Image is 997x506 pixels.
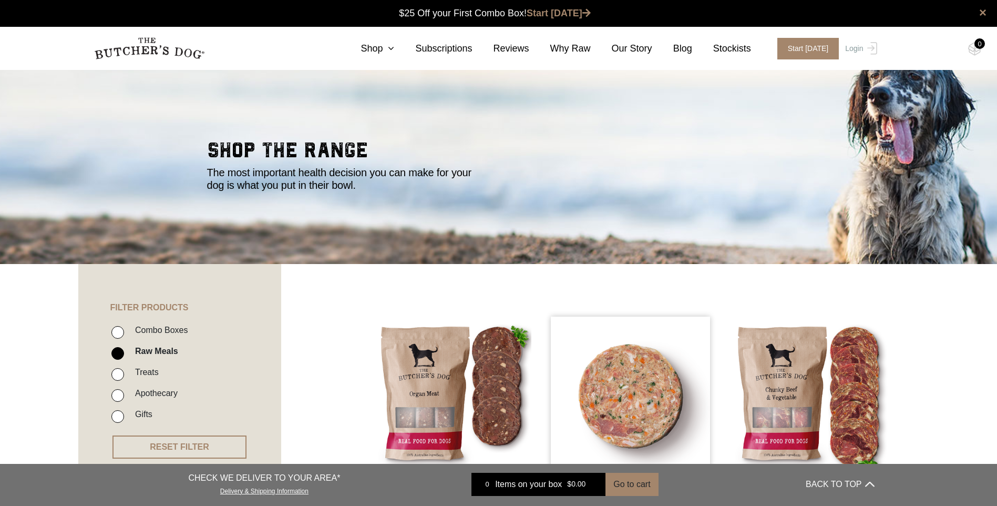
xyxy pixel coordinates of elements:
[207,166,486,191] p: The most important health decision you can make for your dog is what you put in their bowl.
[777,38,839,59] span: Start [DATE]
[220,485,309,495] a: Delivery & Shipping Information
[373,317,532,476] img: Beef Organ Blend
[729,317,889,476] img: Chunky Beef and Vegetables
[130,323,188,337] label: Combo Boxes
[527,8,591,18] a: Start [DATE]
[567,480,585,489] bdi: 0.00
[130,344,178,358] label: Raw Meals
[472,42,529,56] a: Reviews
[806,472,874,497] button: BACK TO TOP
[495,478,562,491] span: Items on your box
[842,38,877,59] a: Login
[394,42,472,56] a: Subscriptions
[78,264,281,312] h4: FILTER PRODUCTS
[130,407,152,421] label: Gifts
[479,479,495,490] div: 0
[130,365,159,379] label: Treats
[130,386,178,400] label: Apothecary
[968,42,981,56] img: TBD_Cart-Empty.png
[188,472,340,484] p: CHECK WE DELIVER TO YOUR AREA*
[974,38,985,49] div: 0
[605,473,658,496] button: Go to cart
[112,436,246,459] button: RESET FILTER
[591,42,652,56] a: Our Story
[567,480,571,489] span: $
[529,42,591,56] a: Why Raw
[652,42,692,56] a: Blog
[979,6,986,19] a: close
[471,473,605,496] a: 0 Items on your box $0.00
[767,38,843,59] a: Start [DATE]
[692,42,751,56] a: Stockists
[340,42,394,56] a: Shop
[207,140,790,166] h2: shop the range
